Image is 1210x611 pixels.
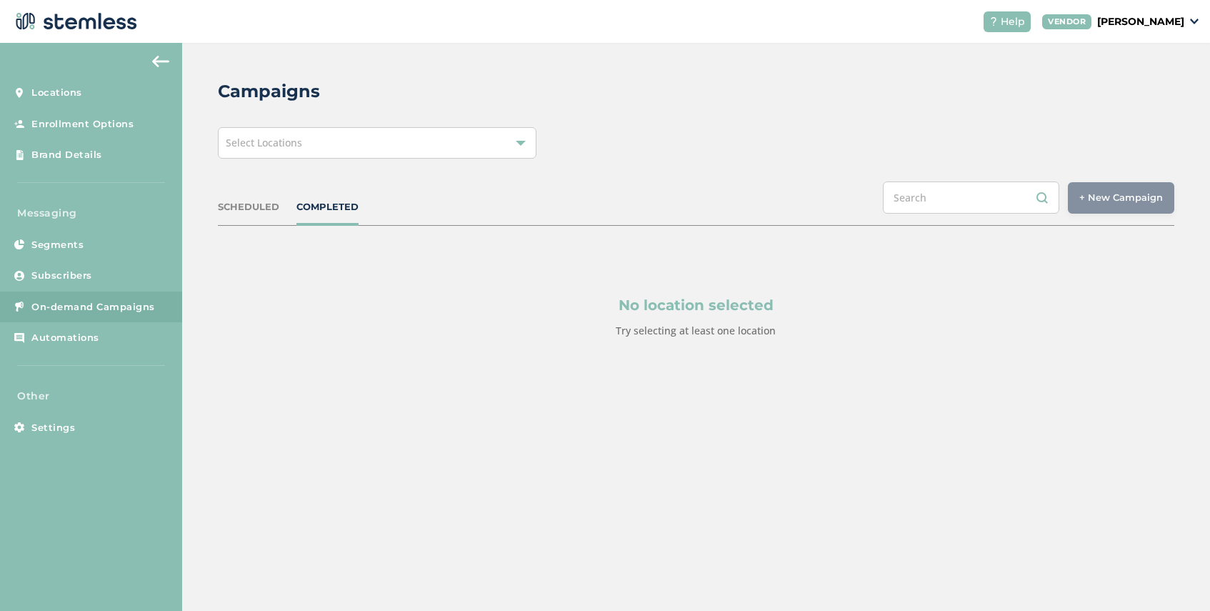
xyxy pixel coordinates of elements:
img: icon-arrow-back-accent-c549486e.svg [152,56,169,67]
label: Try selecting at least one location [616,324,776,337]
h2: Campaigns [218,79,320,104]
span: Subscribers [31,269,92,283]
span: Select Locations [226,136,302,149]
div: COMPLETED [296,200,359,214]
p: No location selected [286,294,1106,316]
input: Search [883,182,1059,214]
img: icon-help-white-03924b79.svg [989,17,998,26]
iframe: Chat Widget [1139,542,1210,611]
span: Automations [31,331,99,345]
span: Settings [31,421,75,435]
p: [PERSON_NAME] [1097,14,1184,29]
div: SCHEDULED [218,200,279,214]
span: Enrollment Options [31,117,134,131]
span: Help [1001,14,1025,29]
img: icon_down-arrow-small-66adaf34.svg [1190,19,1199,24]
span: Segments [31,238,84,252]
span: Brand Details [31,148,102,162]
span: Locations [31,86,82,100]
span: On-demand Campaigns [31,300,155,314]
div: VENDOR [1042,14,1091,29]
img: logo-dark-0685b13c.svg [11,7,137,36]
